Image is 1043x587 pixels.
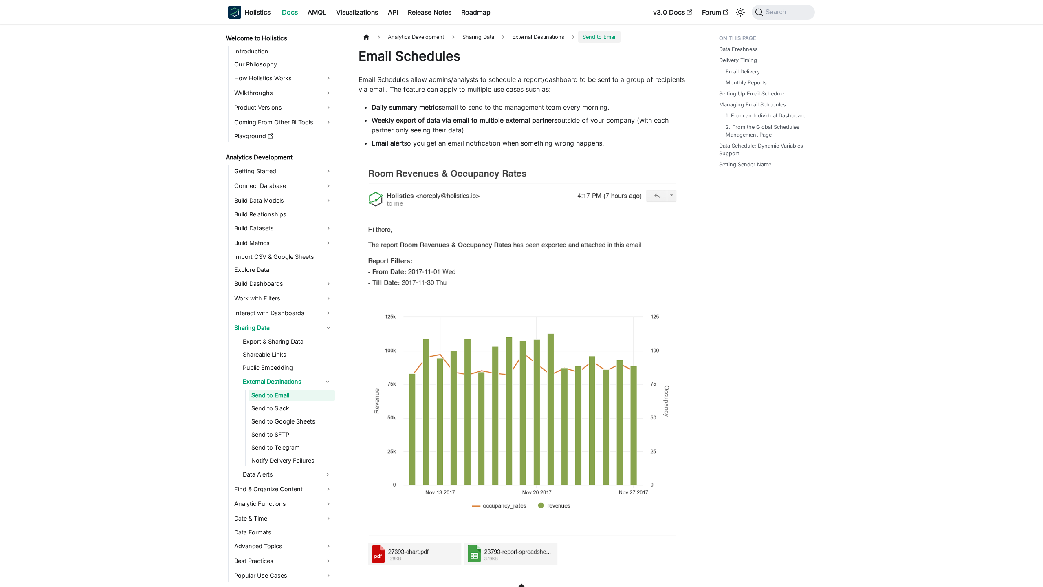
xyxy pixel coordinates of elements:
a: Import CSV & Google Sheets [232,251,335,263]
a: Walkthroughs [232,86,335,99]
a: API [383,6,403,19]
a: AMQL [303,6,331,19]
a: Build Data Models [232,194,335,207]
a: Build Metrics [232,236,335,249]
a: Advanced Topics [232,540,335,553]
a: Send to Google Sheets [249,416,335,427]
a: Explore Data [232,264,335,276]
span: Analytics Development [384,31,448,43]
button: Search (Command+K) [752,5,815,20]
button: Switch between dark and light mode (currently system mode) [734,6,747,19]
a: Send to SFTP [249,429,335,440]
img: Holistics [228,6,241,19]
li: outside of your company (with each partner only seeing their data). [372,115,687,135]
a: Monthly Reports [726,79,767,86]
a: Popular Use Cases [232,569,335,582]
a: Public Embedding [240,362,335,373]
a: Setting Up Email Schedule [719,90,784,97]
a: 2. From the Global Schedules Management Page [726,123,807,139]
li: so you get an email notification when something wrong happens. [372,138,687,148]
p: Email Schedules allow admins/analysts to schedule a report/dashboard to be sent to a group of rec... [359,75,687,94]
a: Delivery Timing [719,56,757,64]
span: Search [763,9,791,16]
a: Product Versions [232,101,335,114]
span: Send to Email [578,31,620,43]
a: Notify Delivery Failures [249,455,335,466]
strong: Weekly export of data via email to multiple external partners [372,116,557,124]
a: HolisticsHolisticsHolistics [228,6,271,19]
a: Visualizations [331,6,383,19]
a: Our Philosophy [232,59,335,70]
a: Interact with Dashboards [232,307,335,320]
a: Introduction [232,46,335,57]
li: email to send to the management team every morning. [372,102,687,112]
strong: Daily summary metrics [372,103,442,111]
a: Analytics Development [223,152,335,163]
a: 1. From an Individual Dashboard [726,112,806,119]
strong: Email alert [372,139,404,147]
a: Send to Telegram [249,442,335,453]
a: Data Alerts [240,468,320,481]
a: Data Freshness [719,45,758,53]
a: Managing Email Schedules [719,101,786,108]
a: Docs [277,6,303,19]
a: Build Dashboards [232,277,335,290]
a: Work with Filters [232,292,335,305]
span: External Destinations [512,34,564,40]
a: Coming From Other BI Tools [232,116,335,129]
h1: Email Schedules [359,48,687,64]
nav: Breadcrumbs [359,31,687,43]
a: External Destinations [508,31,568,43]
a: How Holistics Works [232,72,335,85]
a: Shareable Links [240,349,335,360]
a: Send to Email [249,390,335,401]
span: Sharing Data [458,31,498,43]
b: Holistics [244,7,271,17]
a: Date & Time [232,512,335,525]
a: Data Formats [232,527,335,538]
a: Playground [232,130,335,142]
a: Best Practices [232,554,335,567]
a: Connect Database [232,179,335,192]
nav: Docs sidebar [220,24,342,587]
a: Data Schedule: Dynamic Variables Support [719,142,810,157]
a: Roadmap [456,6,495,19]
button: Collapse sidebar category 'External Destinations' [320,375,335,388]
a: Forum [697,6,733,19]
a: Setting Sender Name [719,161,771,168]
a: External Destinations [240,375,320,388]
a: Build Relationships [232,209,335,220]
a: Home page [359,31,374,43]
a: Sharing Data [232,321,335,334]
a: Release Notes [403,6,456,19]
button: Expand sidebar category 'Data Alerts' [320,468,335,481]
a: Send to Slack [249,403,335,414]
a: Build Datasets [232,222,335,235]
a: Email Delivery [726,68,760,75]
a: Export & Sharing Data [240,336,335,347]
a: Welcome to Holistics [223,33,335,44]
a: v3.0 Docs [648,6,697,19]
a: Getting Started [232,165,335,178]
a: Analytic Functions [232,497,335,510]
a: Find & Organize Content [232,483,335,496]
